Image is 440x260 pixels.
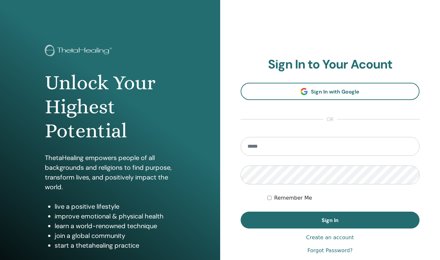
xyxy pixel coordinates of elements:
li: learn a world-renowned technique [55,221,175,231]
p: ThetaHealing empowers people of all backgrounds and religions to find purpose, transform lives, a... [45,153,175,192]
h1: Unlock Your Highest Potential [45,71,175,143]
div: Keep me authenticated indefinitely or until I manually logout [267,194,420,202]
h2: Sign In to Your Acount [241,57,420,72]
li: live a positive lifestyle [55,202,175,211]
label: Remember Me [274,194,312,202]
li: join a global community [55,231,175,241]
span: or [323,116,337,123]
li: start a thetahealing practice [55,241,175,250]
span: Sign In [322,217,339,224]
li: improve emotional & physical health [55,211,175,221]
a: Forgot Password? [307,247,353,254]
button: Sign In [241,212,420,229]
span: Sign In with Google [311,88,359,95]
a: Sign In with Google [241,83,420,100]
a: Create an account [306,234,354,241]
